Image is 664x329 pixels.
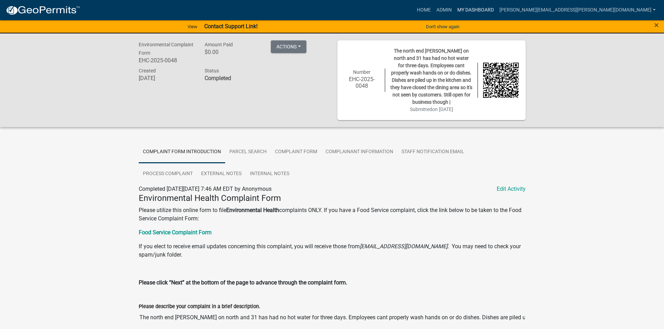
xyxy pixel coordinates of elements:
[434,3,455,17] a: Admin
[654,21,659,29] button: Close
[423,21,462,32] button: Don't show again
[414,3,434,17] a: Home
[344,76,380,89] h6: EHC-2025-0048
[321,141,397,163] a: Complainant Information
[271,141,321,163] a: Complaint Form
[139,304,260,309] label: Please describe your complaint in a brief description.
[205,75,231,81] strong: Completed
[139,75,194,81] h6: [DATE]
[139,163,197,185] a: Process Complaint
[360,243,448,250] i: [EMAIL_ADDRESS][DOMAIN_NAME]
[497,185,526,193] a: Edit Activity
[139,57,194,64] h6: EHC-2025-0048
[139,279,347,286] strong: Please click “Next” at the bottom of the page to advance through the complaint form.
[139,206,526,223] p: Please utilize this online form to file complaints ONLY. If you have a Food Service complaint, cl...
[226,207,279,213] strong: Environmental Health
[205,49,260,55] h6: $0.00
[139,186,272,192] span: Completed [DATE][DATE] 7:46 AM EDT by Anonymous
[139,229,212,236] a: Food Service Complaint Form
[353,69,371,75] span: Number
[197,163,246,185] a: External Notes
[139,193,526,203] h4: Environmental Health Complaint Form
[397,141,468,163] a: Staff Notification Email
[139,42,193,56] span: Environmental Complaint Form
[204,23,258,30] strong: Contact Support Link!
[139,68,156,73] span: Created
[271,40,306,53] button: Actions
[410,107,453,112] span: Submitted on [DATE]
[483,63,519,98] img: QR code
[246,163,293,185] a: Internal Notes
[205,68,219,73] span: Status
[205,42,233,47] span: Amount Paid
[497,3,658,17] a: [PERSON_NAME][EMAIL_ADDRESS][PERSON_NAME][DOMAIN_NAME]
[455,3,497,17] a: My Dashboard
[139,242,526,259] p: If you elect to receive email updates concerning this complaint, you will receive those from . Yo...
[654,20,659,30] span: ×
[390,48,472,105] span: The north end [PERSON_NAME] on north and 31 has had no hot water for three days. Employees cant p...
[225,141,271,163] a: Parcel search
[185,21,200,32] a: View
[139,141,225,163] a: Complaint Form Introduction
